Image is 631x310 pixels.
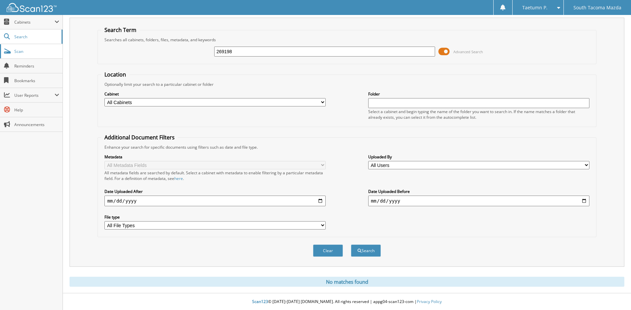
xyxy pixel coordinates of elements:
[101,37,592,43] div: Searches all cabinets, folders, files, metadata, and keywords
[453,49,483,54] span: Advanced Search
[104,170,326,181] div: All metadata fields are searched by default. Select a cabinet with metadata to enable filtering b...
[573,6,621,10] span: South Tacoma Mazda
[104,91,326,97] label: Cabinet
[598,278,631,310] iframe: Chat Widget
[14,34,58,40] span: Search
[14,107,59,113] span: Help
[174,176,183,181] a: here
[101,144,592,150] div: Enhance your search for specific documents using filters such as date and file type.
[14,19,55,25] span: Cabinets
[368,196,589,206] input: end
[104,189,326,194] label: Date Uploaded After
[368,91,589,97] label: Folder
[368,154,589,160] label: Uploaded By
[7,3,57,12] img: scan123-logo-white.svg
[14,63,59,69] span: Reminders
[252,299,268,304] span: Scan123
[101,26,140,34] legend: Search Term
[101,134,178,141] legend: Additional Document Filters
[104,196,326,206] input: start
[14,92,55,98] span: User Reports
[368,109,589,120] div: Select a cabinet and begin typing the name of the folder you want to search in. If the name match...
[368,189,589,194] label: Date Uploaded Before
[417,299,442,304] a: Privacy Policy
[14,122,59,127] span: Announcements
[14,78,59,83] span: Bookmarks
[522,6,548,10] span: Taetumn P.
[104,154,326,160] label: Metadata
[104,214,326,220] label: File type
[101,81,592,87] div: Optionally limit your search to a particular cabinet or folder
[70,277,624,287] div: No matches found
[313,244,343,257] button: Clear
[63,294,631,310] div: © [DATE]-[DATE] [DOMAIN_NAME]. All rights reserved | appg04-scan123-com |
[101,71,129,78] legend: Location
[14,49,59,54] span: Scan
[351,244,381,257] button: Search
